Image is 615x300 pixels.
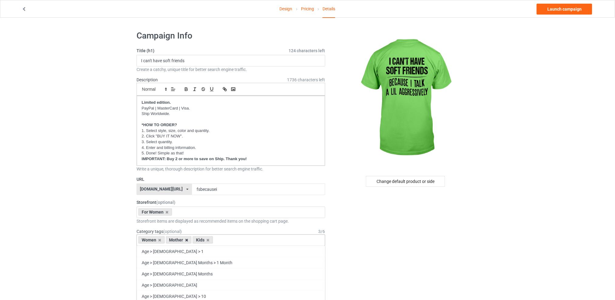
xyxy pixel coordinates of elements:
[142,111,320,117] p: Ship Worldwide.
[138,208,172,216] div: For Women
[142,145,320,151] p: 4. Enter and billing information.
[138,236,165,244] div: Women
[137,166,325,172] div: Write a unique, thorough description for better search engine traffic.
[323,0,335,18] div: Details
[289,48,325,54] span: 124 characters left
[287,77,325,83] span: 1736 characters left
[142,133,320,139] p: 2. Click "BUY IT NOW".
[156,200,175,205] span: (optional)
[140,187,183,191] div: [DOMAIN_NAME][URL]
[137,246,325,257] div: Age > [DEMOGRAPHIC_DATA] > 1
[137,176,325,182] label: URL
[137,66,325,72] div: Create a catchy, unique title for better search engine traffic.
[193,236,213,244] div: Kids
[137,218,325,224] div: Storefront items are displayed as recommended items on the shopping cart page.
[142,106,320,111] p: PayPal | MasterCard | Visa.
[366,176,445,187] div: Change default product or side
[137,268,325,279] div: Age > [DEMOGRAPHIC_DATA] Months
[137,77,158,82] label: Description
[319,228,325,234] div: 3 / 6
[142,150,320,156] p: 5. Done! Simple as that!
[137,48,325,54] label: Title (h1)
[137,199,325,205] label: Storefront
[166,236,192,244] div: Mother
[142,157,247,161] strong: IMPORTANT: Buy 2 or more to save on Ship. Thank you!
[137,228,182,234] label: Category tags
[142,139,320,145] p: 3. Select quantity.
[301,0,314,17] a: Pricing
[163,229,182,234] span: (optional)
[142,128,320,134] p: 1. Select style, size, color and quantity.
[137,257,325,268] div: Age > [DEMOGRAPHIC_DATA] Months > 1 Month
[142,123,177,127] strong: *HOW TO ORDER?
[137,30,325,41] h1: Campaign Info
[537,4,592,15] a: Launch campaign
[142,100,171,105] strong: Limited edition.
[137,279,325,291] div: Age > [DEMOGRAPHIC_DATA]
[280,0,292,17] a: Design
